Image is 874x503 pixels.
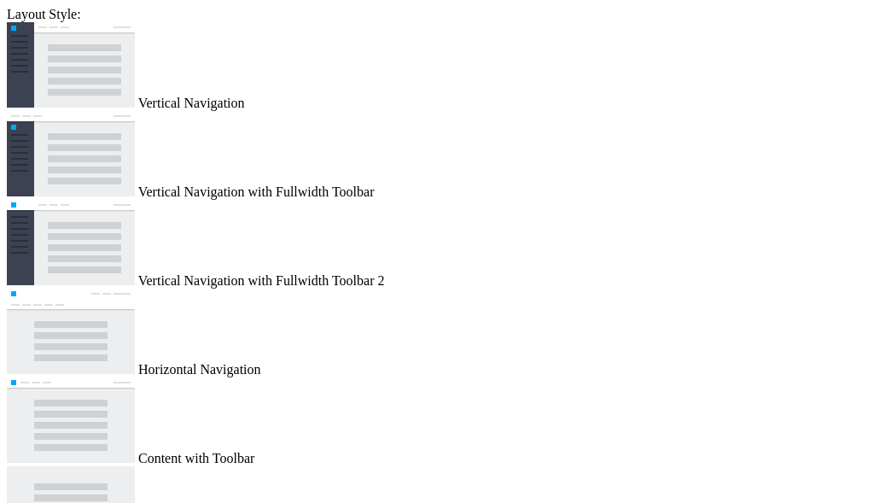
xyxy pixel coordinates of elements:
span: Horizontal Navigation [138,362,261,377]
img: content-with-toolbar.jpg [7,377,135,463]
img: vertical-nav-with-full-toolbar-2.jpg [7,200,135,285]
div: Layout Style: [7,7,867,22]
md-radio-button: Horizontal Navigation [7,289,867,377]
img: vertical-nav.jpg [7,22,135,108]
md-radio-button: Vertical Navigation with Fullwidth Toolbar [7,111,867,200]
span: Vertical Navigation with Fullwidth Toolbar [138,184,375,199]
md-radio-button: Content with Toolbar [7,377,867,466]
img: horizontal-nav.jpg [7,289,135,374]
md-radio-button: Vertical Navigation with Fullwidth Toolbar 2 [7,200,867,289]
span: Vertical Navigation with Fullwidth Toolbar 2 [138,273,385,288]
span: Vertical Navigation [138,96,245,110]
img: vertical-nav-with-full-toolbar.jpg [7,111,135,196]
md-radio-button: Vertical Navigation [7,22,867,111]
span: Content with Toolbar [138,451,254,465]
